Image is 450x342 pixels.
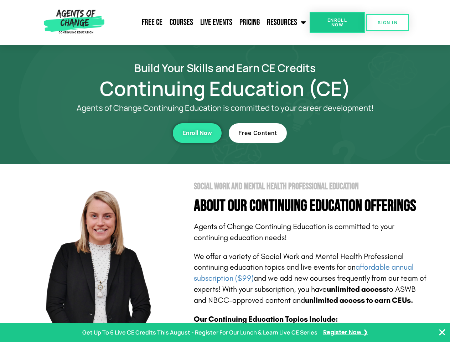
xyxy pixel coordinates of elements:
[327,285,387,294] b: unlimited access
[263,14,310,31] a: Resources
[310,12,365,33] a: Enroll Now
[229,123,287,143] a: Free Content
[236,14,263,31] a: Pricing
[166,14,197,31] a: Courses
[51,104,400,113] p: Agents of Change Continuing Education is committed to your career development!
[366,14,409,31] a: SIGN IN
[194,251,428,306] p: We offer a variety of Social Work and Mental Health Professional continuing education topics and ...
[197,14,236,31] a: Live Events
[321,18,353,27] span: Enroll Now
[22,63,428,73] h2: Build Your Skills and Earn CE Credits
[238,130,277,136] span: Free Content
[323,327,368,338] a: Register Now ❯
[182,130,212,136] span: Enroll Now
[22,80,428,97] h1: Continuing Education (CE)
[107,14,310,31] nav: Menu
[194,315,338,324] b: Our Continuing Education Topics Include:
[194,182,428,191] h2: Social Work and Mental Health Professional Education
[194,198,428,214] h4: About Our Continuing Education Offerings
[378,20,398,25] span: SIGN IN
[305,296,413,305] b: unlimited access to earn CEUs.
[194,222,394,242] span: Agents of Change Continuing Education is committed to your continuing education needs!
[438,328,446,337] button: Close Banner
[82,327,317,338] p: Get Up To 6 Live CE Credits This August - Register For Our Lunch & Learn Live CE Series
[138,14,166,31] a: Free CE
[173,123,222,143] a: Enroll Now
